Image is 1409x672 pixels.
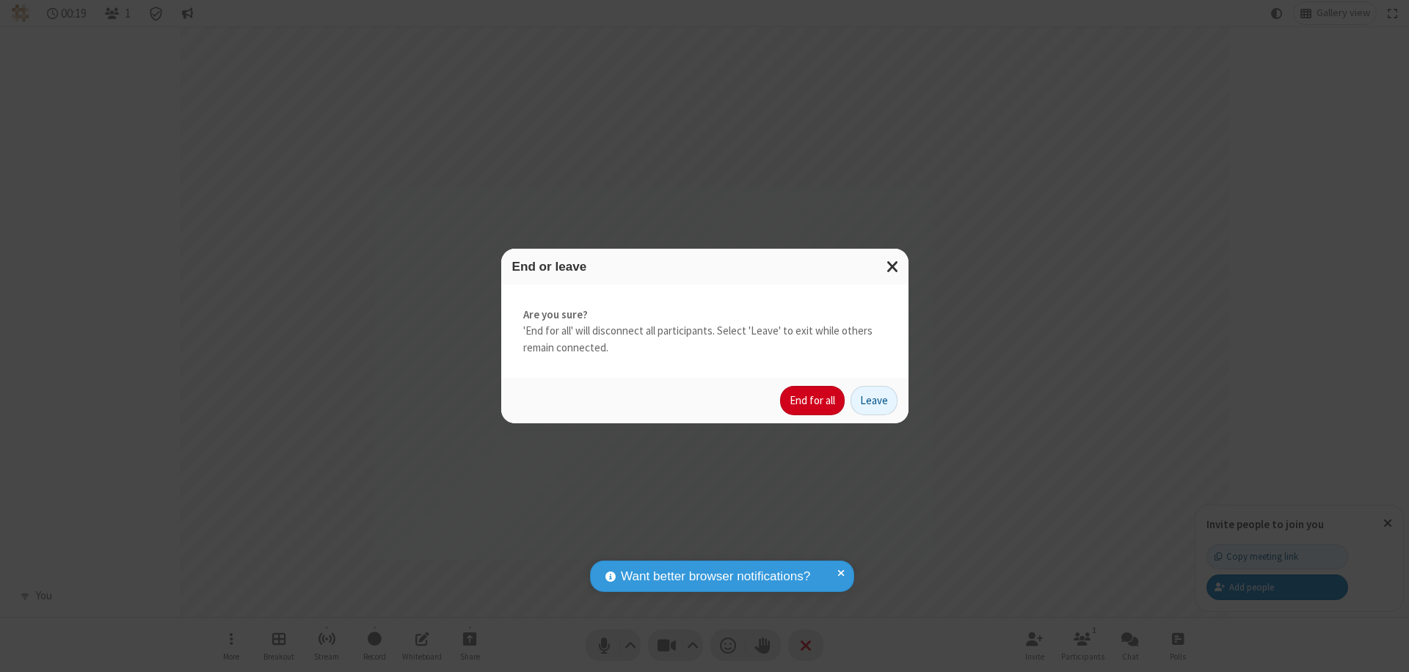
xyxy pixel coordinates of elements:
strong: Are you sure? [523,307,886,324]
button: End for all [780,386,845,415]
h3: End or leave [512,260,898,274]
button: Leave [851,386,898,415]
span: Want better browser notifications? [621,567,810,586]
button: Close modal [878,249,909,285]
div: 'End for all' will disconnect all participants. Select 'Leave' to exit while others remain connec... [501,285,909,379]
